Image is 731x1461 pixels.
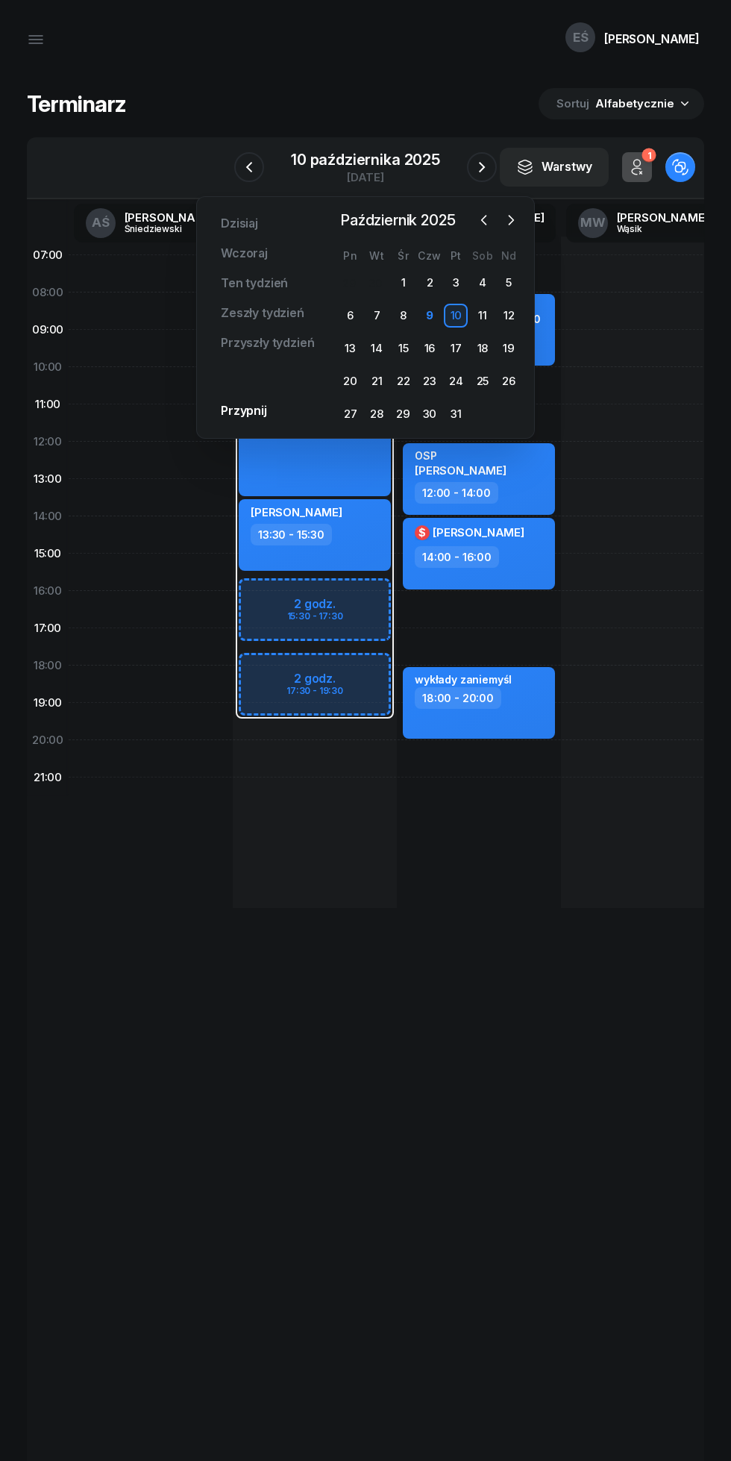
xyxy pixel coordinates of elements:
[27,348,69,386] div: 10:00
[369,277,383,290] div: 30
[365,402,389,426] div: 28
[339,402,363,426] div: 27
[433,525,524,539] span: [PERSON_NAME]
[27,311,69,348] div: 09:00
[415,687,501,709] div: 18:00 - 20:00
[27,423,69,460] div: 12:00
[415,449,506,462] div: OSP
[556,94,592,113] span: Sortuj
[363,249,389,262] div: Wt
[471,369,495,393] div: 25
[573,31,589,44] span: EŚ
[125,224,196,234] div: Śniedziewski
[209,209,270,239] a: Dzisiaj
[415,482,498,504] div: 12:00 - 14:00
[471,271,495,295] div: 4
[27,647,69,684] div: 18:00
[392,337,415,360] div: 15
[539,88,704,119] button: Sortuj Alfabetycznie
[334,208,461,232] span: Październik 2025
[617,212,709,223] div: [PERSON_NAME]
[418,337,442,360] div: 16
[566,204,721,243] a: MW[PERSON_NAME]Wąsik
[418,369,442,393] div: 23
[125,212,216,223] div: [PERSON_NAME]
[27,90,126,117] h1: Terminarz
[339,337,363,360] div: 13
[444,402,468,426] div: 31
[27,610,69,647] div: 17:00
[74,204,228,243] a: AŚ[PERSON_NAME]Śniedziewski
[415,673,512,686] div: wykłady zaniemyśl
[415,463,506,478] span: [PERSON_NAME]
[392,304,415,328] div: 8
[209,298,316,328] a: Zeszły tydzień
[209,239,280,269] a: Wczoraj
[27,386,69,423] div: 11:00
[392,271,415,295] div: 1
[641,148,656,163] div: 1
[392,402,415,426] div: 29
[604,33,700,45] div: [PERSON_NAME]
[365,337,389,360] div: 14
[497,337,521,360] div: 19
[617,224,688,234] div: Wąsik
[444,369,468,393] div: 24
[27,274,69,311] div: 08:00
[497,271,521,295] div: 5
[516,157,592,177] div: Warstwy
[392,369,415,393] div: 22
[444,271,468,295] div: 3
[365,369,389,393] div: 21
[418,402,442,426] div: 30
[580,216,606,229] span: MW
[337,249,363,262] div: Pn
[209,328,326,358] a: Przyszły tydzień
[469,249,495,262] div: Sob
[444,337,468,360] div: 17
[342,277,356,290] div: 29
[497,304,521,328] div: 12
[443,249,469,262] div: Pt
[27,498,69,535] div: 14:00
[496,249,522,262] div: Nd
[27,535,69,572] div: 15:00
[418,304,442,328] div: 9
[471,304,495,328] div: 11
[339,304,363,328] div: 6
[92,216,110,229] span: AŚ
[251,505,342,519] span: [PERSON_NAME]
[471,337,495,360] div: 18
[365,304,389,328] div: 7
[500,148,609,187] button: Warstwy
[251,524,332,545] div: 13:30 - 15:30
[27,460,69,498] div: 13:00
[27,722,69,759] div: 20:00
[209,269,300,298] a: Ten tydzień
[415,546,499,568] div: 14:00 - 16:00
[418,271,442,295] div: 2
[339,369,363,393] div: 20
[27,237,69,274] div: 07:00
[27,572,69,610] div: 16:00
[291,152,440,167] div: 10 października 2025
[497,369,521,393] div: 26
[209,396,279,426] a: Przypnij
[291,172,440,183] div: [DATE]
[444,304,468,328] div: 10
[27,759,69,796] div: 21:00
[390,249,416,262] div: Śr
[595,96,674,110] span: Alfabetycznie
[416,249,442,262] div: Czw
[418,528,426,538] span: $
[27,684,69,722] div: 19:00
[622,152,652,182] button: 1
